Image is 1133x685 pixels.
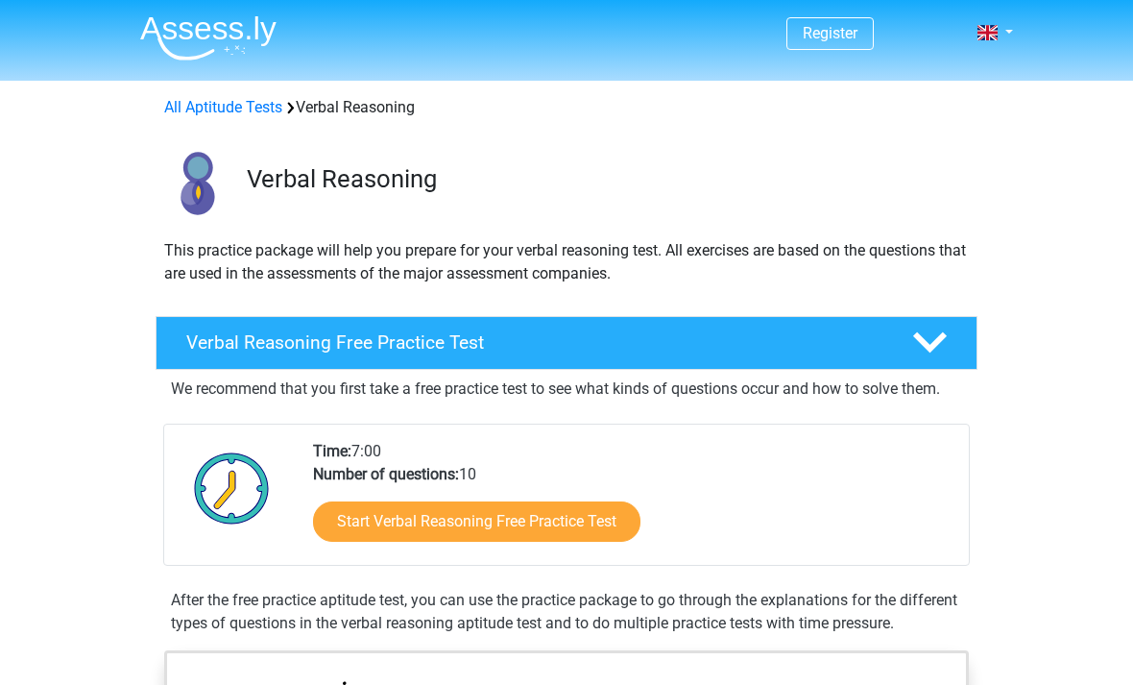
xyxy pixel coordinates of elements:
a: Register [803,24,857,42]
div: After the free practice aptitude test, you can use the practice package to go through the explana... [163,589,970,635]
div: 7:00 10 [299,440,968,565]
p: This practice package will help you prepare for your verbal reasoning test. All exercises are bas... [164,239,969,285]
img: Clock [183,440,280,536]
a: All Aptitude Tests [164,98,282,116]
img: verbal reasoning [157,142,238,224]
div: Verbal Reasoning [157,96,976,119]
h4: Verbal Reasoning Free Practice Test [186,331,881,354]
img: Assessly [140,15,277,61]
a: Start Verbal Reasoning Free Practice Test [313,502,640,542]
a: Verbal Reasoning Free Practice Test [148,316,985,370]
h3: Verbal Reasoning [247,164,962,194]
p: We recommend that you first take a free practice test to see what kinds of questions occur and ho... [171,378,962,401]
b: Time: [313,442,351,460]
b: Number of questions: [313,465,459,483]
